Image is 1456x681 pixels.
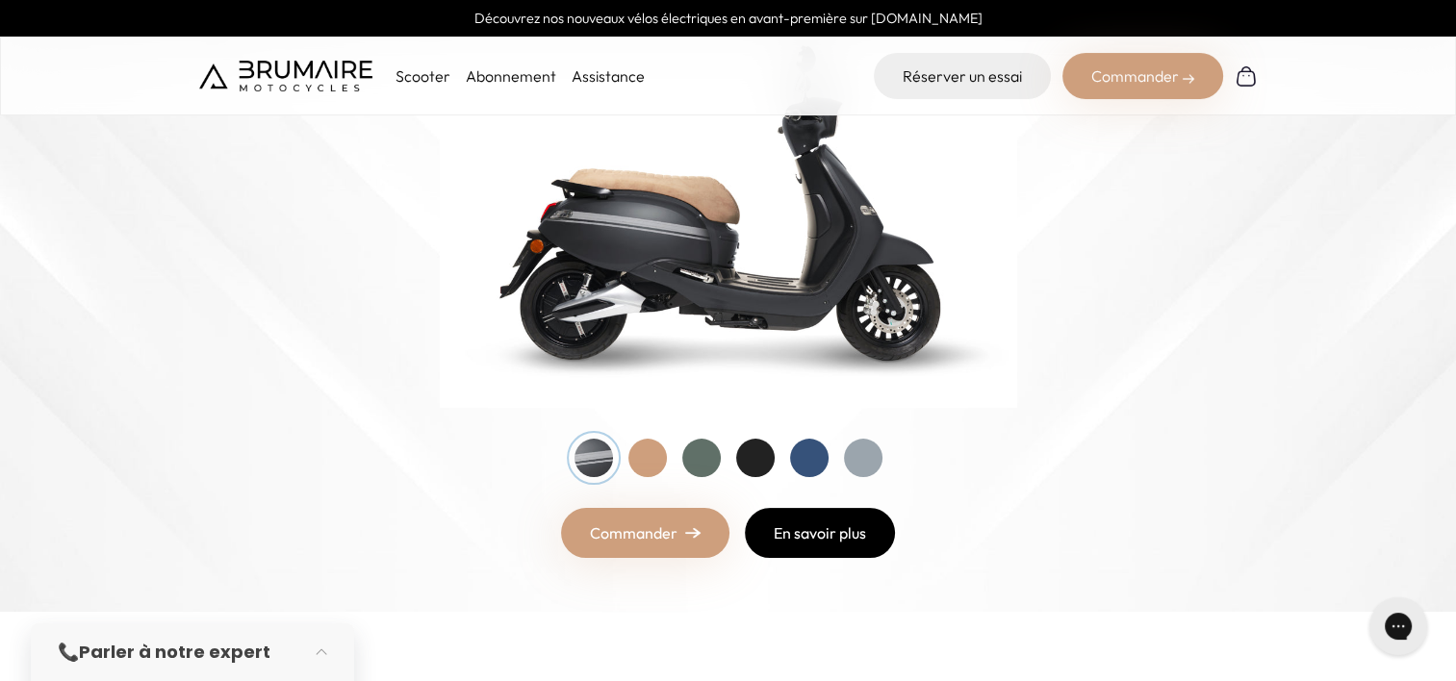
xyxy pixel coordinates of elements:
[1235,64,1258,88] img: Panier
[466,66,556,86] a: Abonnement
[199,61,372,91] img: Brumaire Motocycles
[1062,53,1223,99] div: Commander
[561,508,729,558] a: Commander
[745,508,895,558] a: En savoir plus
[572,66,645,86] a: Assistance
[874,53,1051,99] a: Réserver un essai
[1183,73,1194,85] img: right-arrow-2.png
[396,64,450,88] p: Scooter
[1360,591,1437,662] iframe: Gorgias live chat messenger
[685,527,701,539] img: right-arrow.png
